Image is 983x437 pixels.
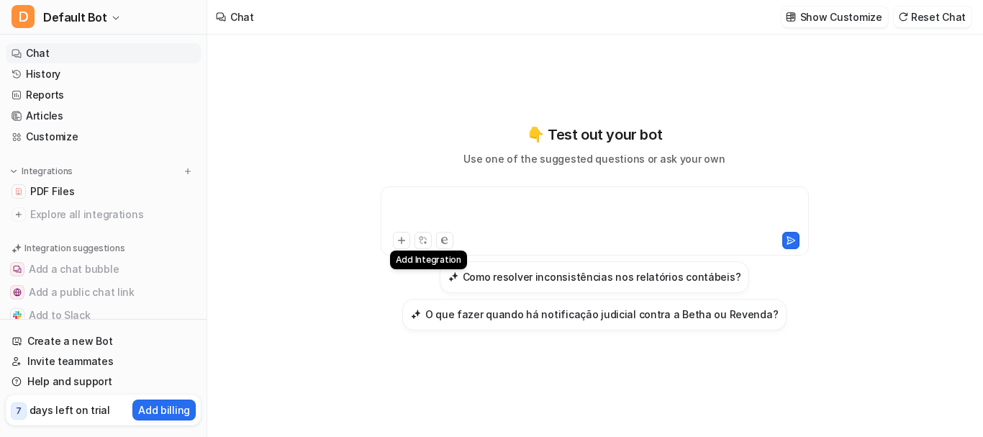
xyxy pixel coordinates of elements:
[30,203,195,226] span: Explore all integrations
[24,242,124,255] p: Integration suggestions
[6,181,201,202] a: PDF FilesPDF Files
[30,184,74,199] span: PDF Files
[13,288,22,297] img: Add a public chat link
[894,6,971,27] button: Reset Chat
[13,311,22,320] img: Add to Slack
[390,251,467,269] div: Add Integration
[448,271,458,282] img: Como resolver inconsistências nos relatórios contábeis?
[6,64,201,84] a: History
[440,261,750,293] button: Como resolver inconsistências nos relatórios contábeis?Como resolver inconsistências nos relatóri...
[786,12,796,22] img: customize
[6,281,201,304] button: Add a public chat linkAdd a public chat link
[527,124,662,145] p: 👇 Test out your bot
[6,127,201,147] a: Customize
[30,402,110,418] p: days left on trial
[6,85,201,105] a: Reports
[230,9,254,24] div: Chat
[6,204,201,225] a: Explore all integrations
[411,309,421,320] img: O que fazer quando há notificação judicial contra a Betha ou Revenda?
[12,5,35,28] span: D
[782,6,888,27] button: Show Customize
[14,187,23,196] img: PDF Files
[463,151,725,166] p: Use one of the suggested questions or ask your own
[6,371,201,392] a: Help and support
[898,12,908,22] img: reset
[6,164,77,179] button: Integrations
[9,166,19,176] img: expand menu
[6,43,201,63] a: Chat
[183,166,193,176] img: menu_add.svg
[132,400,196,420] button: Add billing
[402,299,787,330] button: O que fazer quando há notificação judicial contra a Betha ou Revenda?O que fazer quando há notifi...
[463,269,741,284] h3: Como resolver inconsistências nos relatórios contábeis?
[138,402,190,418] p: Add billing
[6,258,201,281] button: Add a chat bubbleAdd a chat bubble
[425,307,779,322] h3: O que fazer quando há notificação judicial contra a Betha ou Revenda?
[13,265,22,274] img: Add a chat bubble
[6,331,201,351] a: Create a new Bot
[6,351,201,371] a: Invite teammates
[22,166,73,177] p: Integrations
[16,405,22,418] p: 7
[12,207,26,222] img: explore all integrations
[43,7,107,27] span: Default Bot
[800,9,882,24] p: Show Customize
[6,106,201,126] a: Articles
[6,304,201,327] button: Add to SlackAdd to Slack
